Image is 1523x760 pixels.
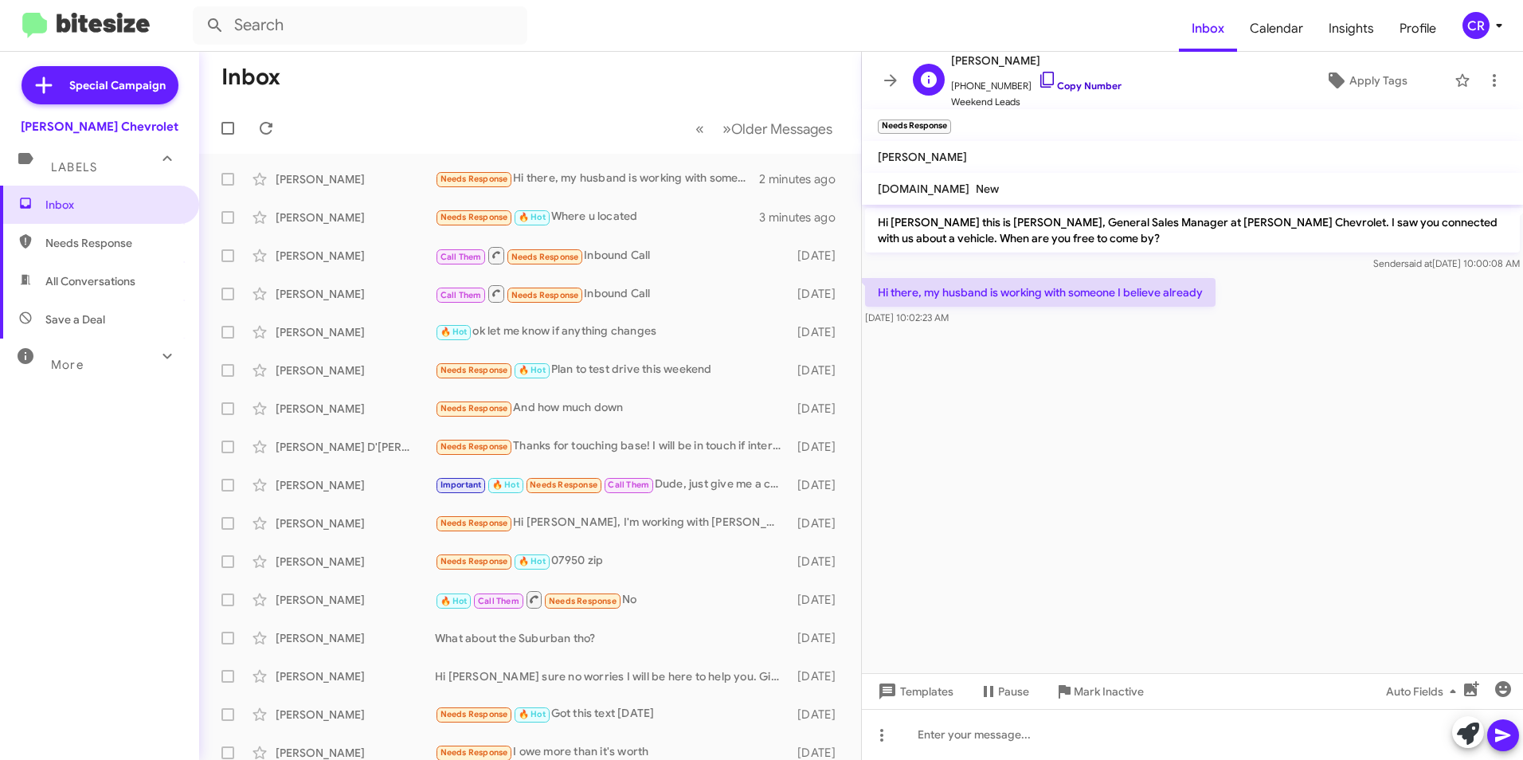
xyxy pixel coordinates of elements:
[976,182,999,196] span: New
[1373,257,1520,269] span: Sender [DATE] 10:00:08 AM
[1074,677,1144,706] span: Mark Inactive
[276,286,435,302] div: [PERSON_NAME]
[435,208,759,226] div: Where u located
[878,182,969,196] span: [DOMAIN_NAME]
[695,119,704,139] span: «
[1373,677,1475,706] button: Auto Fields
[276,668,435,684] div: [PERSON_NAME]
[51,358,84,372] span: More
[440,518,508,528] span: Needs Response
[435,245,790,265] div: Inbound Call
[686,112,714,145] button: Previous
[435,476,790,494] div: Dude, just give me a call. I have 15mins b4 this conference call at 11:30am
[713,112,842,145] button: Next
[1404,257,1432,269] span: said at
[193,6,527,45] input: Search
[790,248,848,264] div: [DATE]
[966,677,1042,706] button: Pause
[1387,6,1449,52] a: Profile
[790,630,848,646] div: [DATE]
[865,278,1216,307] p: Hi there, my husband is working with someone I believe already
[875,677,953,706] span: Templates
[440,252,482,262] span: Call Them
[790,362,848,378] div: [DATE]
[1386,677,1462,706] span: Auto Fields
[276,477,435,493] div: [PERSON_NAME]
[1449,12,1505,39] button: CR
[790,592,848,608] div: [DATE]
[951,70,1122,94] span: [PHONE_NUMBER]
[865,208,1520,253] p: Hi [PERSON_NAME] this is [PERSON_NAME], General Sales Manager at [PERSON_NAME] Chevrolet. I saw y...
[45,273,135,289] span: All Conversations
[530,480,597,490] span: Needs Response
[1462,12,1490,39] div: CR
[608,480,649,490] span: Call Them
[45,235,181,251] span: Needs Response
[759,171,848,187] div: 2 minutes ago
[511,252,579,262] span: Needs Response
[790,515,848,531] div: [DATE]
[276,248,435,264] div: [PERSON_NAME]
[951,94,1122,110] span: Weekend Leads
[731,120,832,138] span: Older Messages
[221,65,280,90] h1: Inbox
[790,286,848,302] div: [DATE]
[492,480,519,490] span: 🔥 Hot
[440,747,508,758] span: Needs Response
[790,554,848,570] div: [DATE]
[276,362,435,378] div: [PERSON_NAME]
[45,311,105,327] span: Save a Deal
[440,174,508,184] span: Needs Response
[1237,6,1316,52] a: Calendar
[687,112,842,145] nav: Page navigation example
[440,556,508,566] span: Needs Response
[51,160,97,174] span: Labels
[1038,80,1122,92] a: Copy Number
[276,171,435,187] div: [PERSON_NAME]
[435,170,759,188] div: Hi there, my husband is working with someone I believe already
[435,630,790,646] div: What about the Suburban tho?
[435,514,790,532] div: Hi [PERSON_NAME], I'm working with [PERSON_NAME].Thank you though.
[722,119,731,139] span: »
[1179,6,1237,52] a: Inbox
[435,284,790,304] div: Inbound Call
[862,677,966,706] button: Templates
[440,290,482,300] span: Call Them
[276,707,435,723] div: [PERSON_NAME]
[440,212,508,222] span: Needs Response
[435,552,790,570] div: 07950 zip
[435,437,790,456] div: Thanks for touching base! I will be in touch if interested. Thanks
[276,401,435,417] div: [PERSON_NAME]
[435,590,790,609] div: No
[759,210,848,225] div: 3 minutes ago
[276,630,435,646] div: [PERSON_NAME]
[45,197,181,213] span: Inbox
[22,66,178,104] a: Special Campaign
[511,290,579,300] span: Needs Response
[998,677,1029,706] span: Pause
[440,596,468,606] span: 🔥 Hot
[276,210,435,225] div: [PERSON_NAME]
[276,592,435,608] div: [PERSON_NAME]
[790,477,848,493] div: [DATE]
[519,365,546,375] span: 🔥 Hot
[549,596,617,606] span: Needs Response
[440,365,508,375] span: Needs Response
[276,324,435,340] div: [PERSON_NAME]
[878,119,951,134] small: Needs Response
[435,323,790,341] div: ok let me know if anything changes
[865,311,949,323] span: [DATE] 10:02:23 AM
[951,51,1122,70] span: [PERSON_NAME]
[435,399,790,417] div: And how much down
[276,554,435,570] div: [PERSON_NAME]
[519,709,546,719] span: 🔥 Hot
[1042,677,1157,706] button: Mark Inactive
[435,361,790,379] div: Plan to test drive this weekend
[1285,66,1447,95] button: Apply Tags
[790,439,848,455] div: [DATE]
[519,556,546,566] span: 🔥 Hot
[790,401,848,417] div: [DATE]
[878,150,967,164] span: [PERSON_NAME]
